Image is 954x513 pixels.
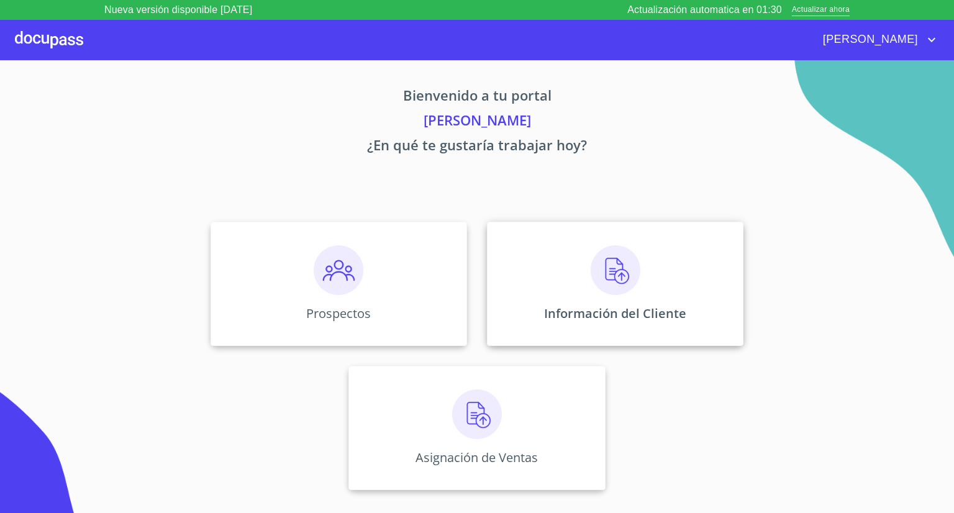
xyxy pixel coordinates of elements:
p: Nueva versión disponible [DATE] [104,2,252,17]
img: carga.png [452,389,502,439]
p: Actualización automatica en 01:30 [627,2,782,17]
span: Actualizar ahora [792,4,850,17]
span: [PERSON_NAME] [814,30,924,50]
p: Prospectos [306,305,371,322]
img: prospectos.png [314,245,363,295]
p: [PERSON_NAME] [94,110,860,135]
p: Asignación de Ventas [416,449,538,466]
p: Información del Cliente [544,305,686,322]
p: Bienvenido a tu portal [94,85,860,110]
img: carga.png [591,245,640,295]
p: ¿En qué te gustaría trabajar hoy? [94,135,860,160]
button: account of current user [814,30,939,50]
